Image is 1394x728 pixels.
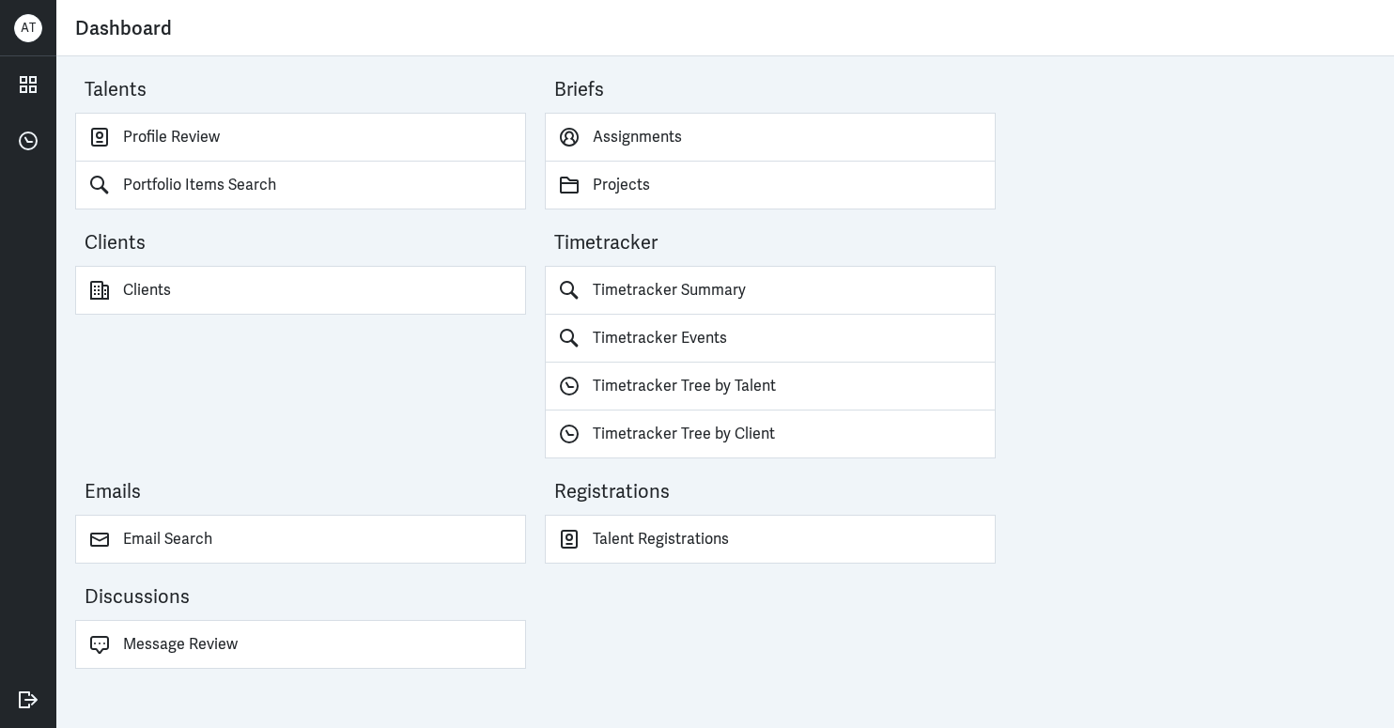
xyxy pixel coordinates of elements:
[85,228,526,266] div: Clients
[85,75,526,113] div: Talents
[545,266,996,315] a: Timetracker Summary
[545,113,996,162] a: Assignments
[554,228,996,266] div: Timetracker
[75,266,526,315] a: Clients
[75,162,526,209] a: Portfolio Items Search
[75,113,526,162] a: Profile Review
[75,620,526,669] a: Message Review
[85,477,526,515] div: Emails
[545,363,996,410] a: Timetracker Tree by Talent
[75,515,526,564] a: Email Search
[75,9,1375,46] div: Dashboard
[545,515,996,564] a: Talent Registrations
[545,162,996,209] a: Projects
[554,75,996,113] div: Briefs
[14,14,42,42] div: A T
[85,582,526,620] div: Discussions
[545,315,996,363] a: Timetracker Events
[554,477,996,515] div: Registrations
[545,410,996,458] a: Timetracker Tree by Client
